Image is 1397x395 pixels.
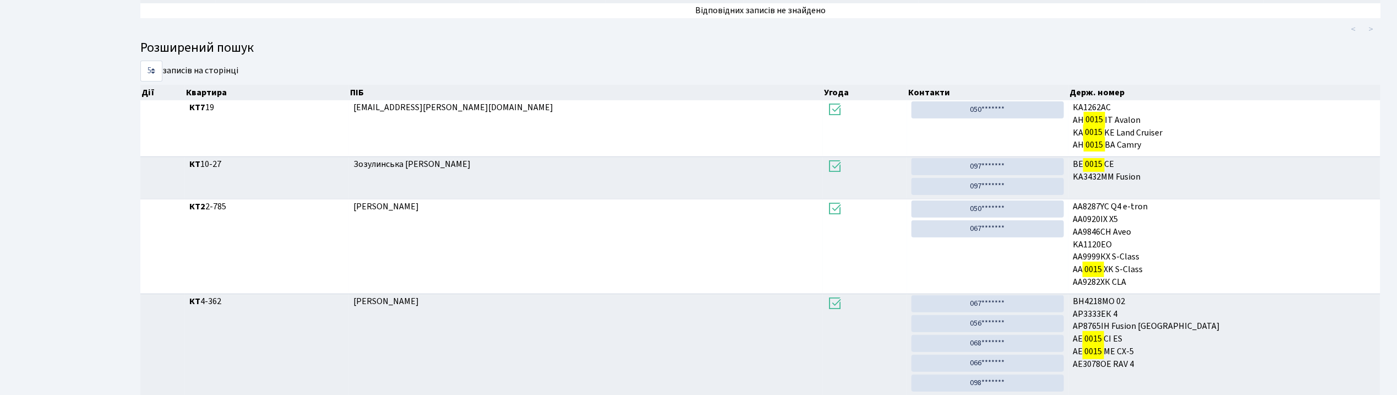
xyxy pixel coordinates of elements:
[353,295,419,307] span: [PERSON_NAME]
[185,85,349,100] th: Квартира
[907,85,1069,100] th: Контакти
[1073,295,1376,371] span: ВН4218МО 02 АР3333ЕК 4 AP8765IH Fusion [GEOGRAPHIC_DATA] АЕ CI ES АЕ МЕ CX-5 АЕ3078ОЕ RAV 4
[1083,156,1104,172] mark: 0015
[140,61,238,82] label: записів на сторінці
[140,85,185,100] th: Дії
[140,61,162,82] select: записів на сторінці
[1083,262,1104,277] mark: 0015
[140,40,1380,56] h4: Розширений пошук
[189,295,345,308] span: 4-362
[189,158,345,171] span: 10-27
[353,158,471,170] span: Зозулинська [PERSON_NAME]
[1073,101,1376,151] span: КА1262АС АН ІТ Avalon KA KE Land Cruiser АН ВА Camry
[189,201,345,213] span: 2-785
[823,85,907,100] th: Угода
[1083,125,1104,140] mark: 0015
[189,201,205,213] b: КТ2
[1083,344,1104,359] mark: 0015
[1069,85,1381,100] th: Держ. номер
[189,101,345,114] span: 19
[1084,112,1105,127] mark: 0015
[1073,158,1376,183] span: ВЕ СЕ KA3432MM Fusion
[140,3,1380,18] td: Відповідних записів не знайдено
[189,101,205,113] b: КТ7
[189,295,200,307] b: КТ
[1083,331,1104,347] mark: 0015
[353,101,553,113] span: [EMAIL_ADDRESS][PERSON_NAME][DOMAIN_NAME]
[189,158,200,170] b: КТ
[1073,201,1376,289] span: AA8287YC Q4 e-tron АА0920ІХ X5 AA9846CH Aveo KA1120EO АА9999КХ S-Class AA XK S-Class АА9282ХК CLA
[349,85,823,100] th: ПІБ
[1084,137,1105,153] mark: 0015
[353,201,419,213] span: [PERSON_NAME]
